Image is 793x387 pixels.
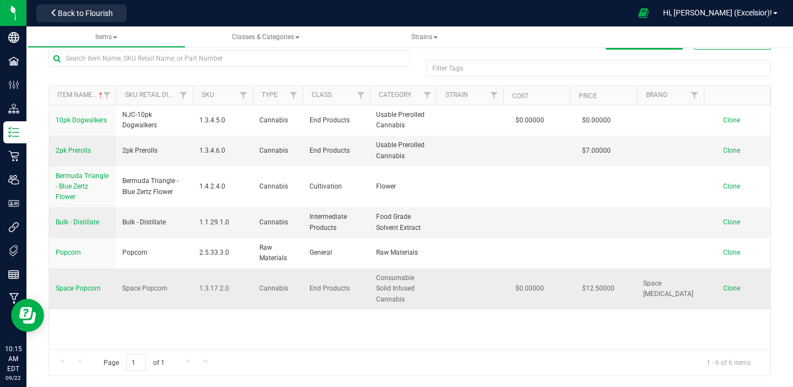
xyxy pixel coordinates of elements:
inline-svg: Reports [8,269,19,280]
a: Clone [723,284,751,292]
span: Open Ecommerce Menu [631,2,656,24]
span: 1.3.4.6.0 [199,146,246,156]
a: Cost [512,92,529,100]
inline-svg: Facilities [8,56,19,67]
span: Cannabis [259,217,296,228]
span: Cannabis [259,283,296,294]
span: Clone [723,249,740,256]
span: 1.1.29.1.0 [199,217,246,228]
span: Bermuda Triangle - Blue Zertz Flower [56,172,108,201]
a: Sku Retail Display Name [125,91,208,99]
span: Bulk - Distillate [122,217,166,228]
span: $0.00000 [510,112,550,128]
span: Clone [723,182,740,190]
span: NJC-10pk Dogwalkers [122,110,186,131]
span: $0.00000 [510,281,550,297]
span: 1.3.4.5.0 [199,115,246,126]
span: 1 - 6 of 6 items [698,354,759,370]
inline-svg: Configuration [8,79,19,90]
span: $0.00000 [577,112,616,128]
span: Cannabis [259,181,296,192]
a: Filter [485,86,503,105]
span: Hi, [PERSON_NAME] (Excelsior)! [663,8,772,17]
span: Cultivation [309,181,363,192]
a: 2pk Prerolls [56,146,91,156]
span: Cannabis [259,115,296,126]
span: End Products [309,146,363,156]
a: Filter [175,86,193,105]
span: Intermediate Products [309,212,363,233]
a: Filter [418,86,436,105]
span: General [309,248,363,258]
a: SKU [202,91,214,99]
button: Back to Flourish [36,4,127,22]
input: 1 [126,354,146,371]
span: 1.4.2.4.0 [199,181,246,192]
inline-svg: Users [8,174,19,185]
span: $7.00000 [577,143,616,159]
span: 1.3.17.2.0 [199,283,246,294]
span: Usable Prerolled Cannabis [376,110,430,131]
span: End Products [309,115,363,126]
a: Class [312,91,332,99]
p: 09/22 [5,374,21,382]
inline-svg: Retail [8,150,19,162]
span: 2pk Prerolls [122,146,157,156]
span: Clone [723,116,740,124]
a: Space Popcorn [56,283,101,294]
p: 10:15 AM EDT [5,344,21,374]
span: Space Popcorn [122,283,167,294]
span: Bermuda Triangle - Blue Zertz Flower [122,176,186,197]
input: Search Item Name, SKU Retail Name, or Part Number [48,50,410,67]
span: Clone [723,147,740,154]
a: Filter [235,86,253,105]
span: Page of 1 [94,354,173,371]
a: 10pk Dogwalkers [56,115,107,126]
span: Bulk - Distillate [56,218,99,226]
span: Flower [376,181,430,192]
span: 2.5.33.3.0 [199,248,246,258]
span: Clone [723,284,740,292]
span: Clone [723,218,740,226]
a: Clone [723,218,751,226]
span: Consumable Solid Infused Cannabis [376,273,430,305]
a: Filter [685,86,703,105]
a: Clone [723,249,751,256]
a: Popcorn [56,248,81,258]
span: Space [MEDICAL_DATA] [643,278,697,299]
a: Filter [97,86,116,105]
inline-svg: User Roles [8,198,19,209]
span: Raw Materials [259,243,296,264]
span: 10pk Dogwalkers [56,116,107,124]
span: 2pk Prerolls [56,147,91,154]
a: Brand [646,91,667,99]
inline-svg: Integrations [8,222,19,233]
span: Classes & Categories [232,33,300,41]
iframe: Resource center [11,299,44,332]
inline-svg: Inventory [8,127,19,138]
a: Clone [723,147,751,154]
span: Popcorn [56,249,81,256]
a: Category [379,91,411,99]
inline-svg: Distribution [8,103,19,114]
span: Food Grade Solvent Extract [376,212,430,233]
span: Cannabis [259,146,296,156]
a: Type [262,91,278,99]
span: Space Popcorn [56,284,101,292]
span: Back to Flourish [58,9,113,18]
span: Items [95,33,117,41]
span: Raw Materials [376,248,430,258]
a: Bermuda Triangle - Blue Zertz Flower [56,171,109,203]
a: Price [579,92,597,100]
span: Usable Prerolled Cannabis [376,140,430,161]
inline-svg: Company [8,32,19,43]
span: Popcorn [122,248,148,258]
span: End Products [309,283,363,294]
span: $12.50000 [577,281,620,297]
a: Clone [723,116,751,124]
a: Bulk - Distillate [56,217,99,228]
a: Item Name [57,91,105,99]
a: Filter [351,86,370,105]
a: Filter [285,86,303,105]
a: Strain [446,91,468,99]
